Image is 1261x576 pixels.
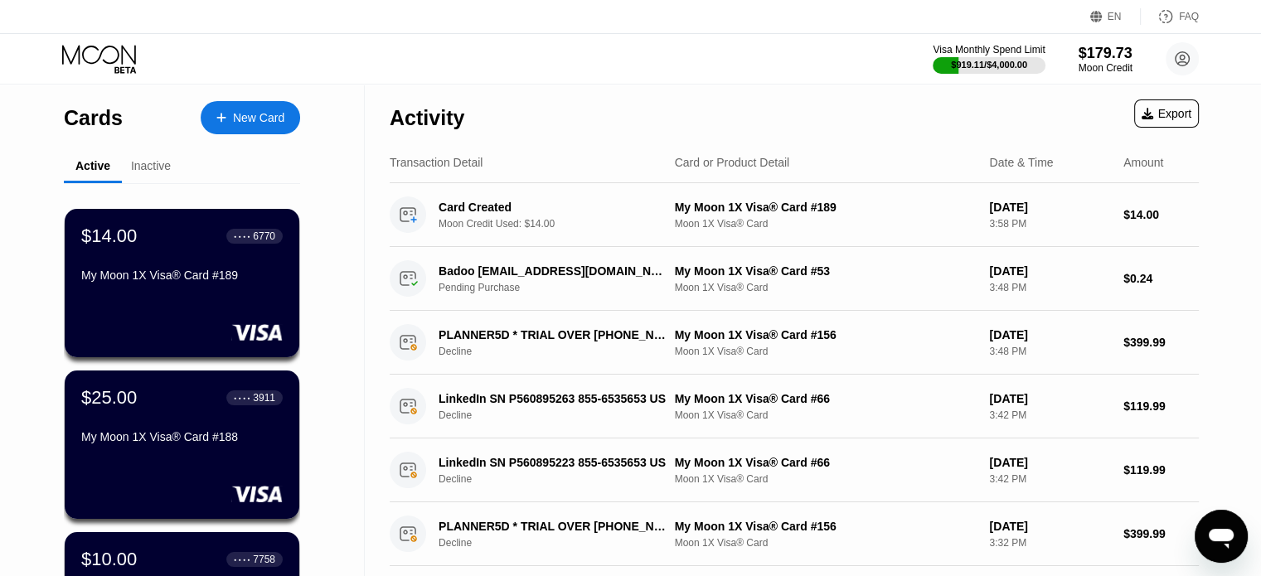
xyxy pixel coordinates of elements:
div: My Moon 1X Visa® Card #156 [675,520,977,533]
div: Decline [439,409,683,421]
div: Visa Monthly Spend Limit [933,44,1045,56]
div: EN [1108,11,1122,22]
div: My Moon 1X Visa® Card #189 [81,269,283,282]
div: LinkedIn SN P560895263 855-6535653 US [439,392,666,405]
div: $919.11 / $4,000.00 [951,60,1027,70]
div: Moon Credit Used: $14.00 [439,218,683,230]
div: 6770 [253,230,275,242]
div: [DATE] [989,328,1110,341]
div: $14.00 [1123,208,1199,221]
div: My Moon 1X Visa® Card #66 [675,456,977,469]
div: My Moon 1X Visa® Card #66 [675,392,977,405]
div: Moon 1X Visa® Card [675,218,977,230]
div: PLANNER5D * TRIAL OVER [PHONE_NUMBER] LT [439,520,666,533]
div: [DATE] [989,456,1110,469]
div: 7758 [253,554,275,565]
iframe: Button to launch messaging window, conversation in progress [1195,510,1248,563]
div: 3911 [253,392,275,404]
div: Pending Purchase [439,282,683,293]
div: Moon 1X Visa® Card [675,473,977,485]
div: $10.00 [81,549,137,570]
div: Card CreatedMoon Credit Used: $14.00My Moon 1X Visa® Card #189Moon 1X Visa® Card[DATE]3:58 PM$14.00 [390,183,1199,247]
div: ● ● ● ● [234,234,250,239]
div: 3:32 PM [989,537,1110,549]
div: ● ● ● ● [234,557,250,562]
div: 3:48 PM [989,346,1110,357]
div: PLANNER5D * TRIAL OVER [PHONE_NUMBER] LTDeclineMy Moon 1X Visa® Card #156Moon 1X Visa® Card[DATE]... [390,502,1199,566]
div: Decline [439,346,683,357]
div: [DATE] [989,520,1110,533]
div: Inactive [131,159,171,172]
div: My Moon 1X Visa® Card #188 [81,430,283,443]
div: LinkedIn SN P560895263 855-6535653 USDeclineMy Moon 1X Visa® Card #66Moon 1X Visa® Card[DATE]3:42... [390,375,1199,438]
div: 3:42 PM [989,473,1110,485]
div: $14.00 [81,225,137,247]
div: Card Created [439,201,666,214]
div: $399.99 [1123,527,1199,540]
div: Activity [390,106,464,130]
div: EN [1090,8,1141,25]
div: LinkedIn SN P560895223 855-6535653 US [439,456,666,469]
div: FAQ [1141,8,1199,25]
div: New Card [233,111,284,125]
div: $0.24 [1123,272,1199,285]
div: [DATE] [989,264,1110,278]
div: Transaction Detail [390,156,483,169]
div: PLANNER5D * TRIAL OVER [PHONE_NUMBER] LT [439,328,666,341]
div: Moon 1X Visa® Card [675,537,977,549]
div: $119.99 [1123,463,1199,477]
div: $399.99 [1123,336,1199,349]
div: 3:42 PM [989,409,1110,421]
div: LinkedIn SN P560895223 855-6535653 USDeclineMy Moon 1X Visa® Card #66Moon 1X Visa® Card[DATE]3:42... [390,438,1199,502]
div: Moon 1X Visa® Card [675,346,977,357]
div: Badoo [EMAIL_ADDRESS][DOMAIN_NAME] [GEOGRAPHIC_DATA] IE [439,264,666,278]
div: $179.73Moon Credit [1079,45,1132,74]
div: PLANNER5D * TRIAL OVER [PHONE_NUMBER] LTDeclineMy Moon 1X Visa® Card #156Moon 1X Visa® Card[DATE]... [390,311,1199,375]
div: $179.73 [1079,45,1132,62]
div: Date & Time [989,156,1053,169]
div: Moon 1X Visa® Card [675,282,977,293]
div: $119.99 [1123,399,1199,413]
div: $25.00 [81,387,137,409]
div: Decline [439,473,683,485]
div: $25.00● ● ● ●3911My Moon 1X Visa® Card #188 [65,370,299,519]
div: [DATE] [989,201,1110,214]
div: My Moon 1X Visa® Card #156 [675,328,977,341]
div: 3:48 PM [989,282,1110,293]
div: Moon 1X Visa® Card [675,409,977,421]
div: Visa Monthly Spend Limit$919.11/$4,000.00 [933,44,1045,74]
div: Moon Credit [1079,62,1132,74]
div: 3:58 PM [989,218,1110,230]
div: FAQ [1179,11,1199,22]
div: Cards [64,106,123,130]
div: $14.00● ● ● ●6770My Moon 1X Visa® Card #189 [65,209,299,357]
div: Card or Product Detail [675,156,790,169]
div: Active [75,159,110,172]
div: Export [1134,99,1199,128]
div: My Moon 1X Visa® Card #189 [675,201,977,214]
div: New Card [201,101,300,134]
div: My Moon 1X Visa® Card #53 [675,264,977,278]
div: [DATE] [989,392,1110,405]
div: Badoo [EMAIL_ADDRESS][DOMAIN_NAME] [GEOGRAPHIC_DATA] IEPending PurchaseMy Moon 1X Visa® Card #53M... [390,247,1199,311]
div: Export [1142,107,1191,120]
div: ● ● ● ● [234,395,250,400]
div: Amount [1123,156,1163,169]
div: Decline [439,537,683,549]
